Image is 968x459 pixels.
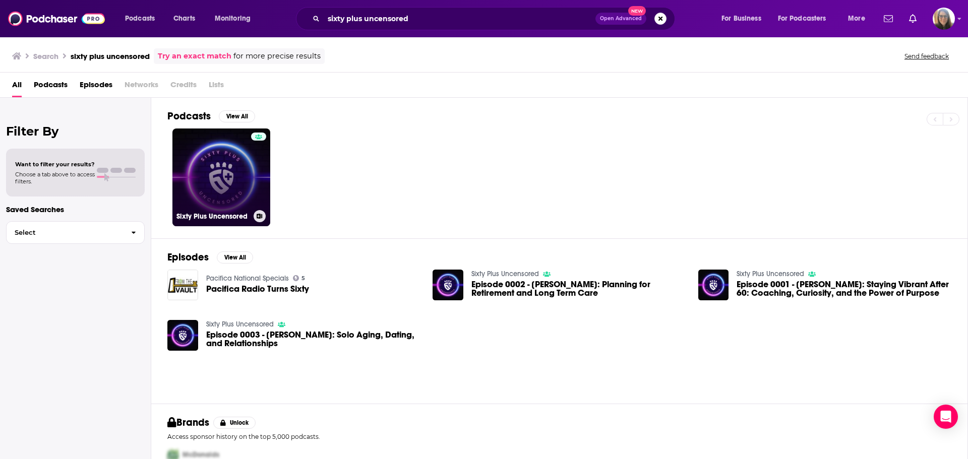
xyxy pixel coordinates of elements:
[933,8,955,30] button: Show profile menu
[208,11,264,27] button: open menu
[80,77,112,97] a: Episodes
[737,280,951,297] span: Episode 0001 - [PERSON_NAME]: Staying Vibrant After 60: Coaching, Curiosity, and the Power of Pur...
[176,212,250,221] h3: Sixty Plus Uncensored
[841,11,878,27] button: open menu
[167,110,211,122] h2: Podcasts
[118,11,168,27] button: open menu
[698,270,729,300] img: Episode 0001 - Mike Pallin: Staying Vibrant After 60: Coaching, Curiosity, and the Power of Purpose
[215,12,251,26] span: Monitoring
[306,7,685,30] div: Search podcasts, credits, & more...
[33,51,58,61] h3: Search
[771,11,841,27] button: open menu
[471,280,686,297] span: Episode 0002 - [PERSON_NAME]: Planning for Retirement and Long Term Care
[905,10,921,27] a: Show notifications dropdown
[471,280,686,297] a: Episode 0002 - Chris Orestis: Planning for Retirement and Long Term Care
[233,50,321,62] span: for more precise results
[217,251,253,264] button: View All
[848,12,865,26] span: More
[170,77,197,97] span: Credits
[8,9,105,28] img: Podchaser - Follow, Share and Rate Podcasts
[934,405,958,429] div: Open Intercom Messenger
[471,270,539,278] a: Sixty Plus Uncensored
[12,77,22,97] a: All
[595,13,646,25] button: Open AdvancedNew
[206,320,274,329] a: Sixty Plus Uncensored
[301,276,305,281] span: 5
[34,77,68,97] a: Podcasts
[6,205,145,214] p: Saved Searches
[125,12,155,26] span: Podcasts
[600,16,642,21] span: Open Advanced
[167,251,209,264] h2: Episodes
[167,270,198,300] img: Pacifica Radio Turns Sixty
[714,11,774,27] button: open menu
[206,285,309,293] a: Pacifica Radio Turns Sixty
[628,6,646,16] span: New
[721,12,761,26] span: For Business
[167,416,209,429] h2: Brands
[737,270,804,278] a: Sixty Plus Uncensored
[167,11,201,27] a: Charts
[933,8,955,30] img: User Profile
[173,12,195,26] span: Charts
[167,320,198,351] img: Episode 0003 - Kelly O'Connor: Solo Aging, Dating, and Relationships
[167,110,255,122] a: PodcastsView All
[206,331,421,348] a: Episode 0003 - Kelly O'Connor: Solo Aging, Dating, and Relationships
[737,280,951,297] a: Episode 0001 - Mike Pallin: Staying Vibrant After 60: Coaching, Curiosity, and the Power of Purpose
[209,77,224,97] span: Lists
[15,161,95,168] span: Want to filter your results?
[213,417,256,429] button: Unlock
[901,52,952,60] button: Send feedback
[206,331,421,348] span: Episode 0003 - [PERSON_NAME]: Solo Aging, Dating, and Relationships
[880,10,897,27] a: Show notifications dropdown
[167,433,951,440] p: Access sponsor history on the top 5,000 podcasts.
[6,124,145,139] h2: Filter By
[293,275,306,281] a: 5
[125,77,158,97] span: Networks
[206,274,289,283] a: Pacifica National Specials
[158,50,231,62] a: Try an exact match
[778,12,826,26] span: For Podcasters
[172,128,270,226] a: Sixty Plus Uncensored
[6,221,145,244] button: Select
[219,110,255,122] button: View All
[433,270,463,300] img: Episode 0002 - Chris Orestis: Planning for Retirement and Long Term Care
[15,171,95,185] span: Choose a tab above to access filters.
[7,229,123,236] span: Select
[324,11,595,27] input: Search podcasts, credits, & more...
[71,51,150,61] h3: sixty plus uncensored
[933,8,955,30] span: Logged in as akolesnik
[167,251,253,264] a: EpisodesView All
[183,450,219,459] span: McDonalds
